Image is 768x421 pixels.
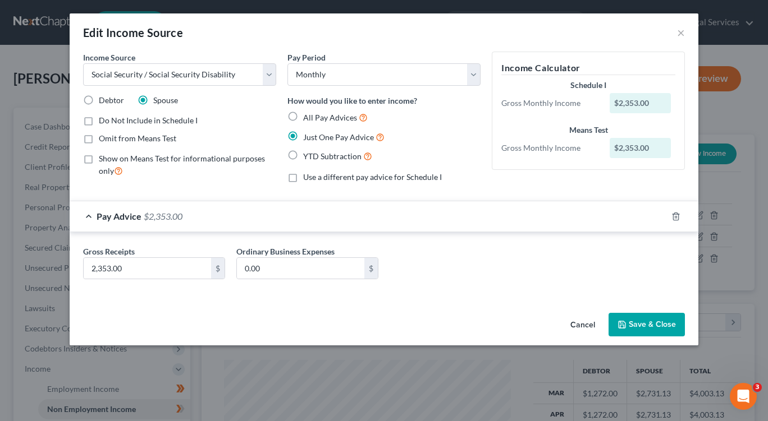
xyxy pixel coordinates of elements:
label: How would you like to enter income? [287,95,417,107]
input: 0.00 [84,258,211,279]
span: 3 [753,383,762,392]
h5: Income Calculator [501,61,675,75]
button: Cancel [561,314,604,336]
div: Means Test [501,124,675,136]
div: $ [211,258,225,279]
div: Gross Monthly Income [496,142,604,154]
div: $ [364,258,378,279]
iframe: Intercom live chat [730,383,757,410]
button: × [677,26,685,39]
span: Omit from Means Test [99,133,176,143]
span: Income Source [83,53,135,62]
span: Show on Means Test for informational purposes only [99,154,265,175]
span: Use a different pay advice for Schedule I [303,172,442,182]
span: YTD Subtraction [303,151,362,161]
span: Spouse [153,95,178,105]
label: Ordinary Business Expenses [236,246,335,257]
input: 0.00 [237,258,364,279]
div: $2,353.00 [610,93,671,113]
div: Gross Monthly Income [496,98,604,109]
label: Gross Receipts [83,246,135,257]
div: $2,353.00 [610,138,671,158]
span: Just One Pay Advice [303,132,374,142]
span: $2,353.00 [144,211,182,221]
div: Schedule I [501,80,675,91]
span: Pay Advice [97,211,141,221]
span: Do Not Include in Schedule I [99,115,198,125]
span: Debtor [99,95,124,105]
label: Pay Period [287,52,326,63]
button: Save & Close [609,313,685,336]
div: Edit Income Source [83,25,183,40]
span: All Pay Advices [303,113,357,122]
